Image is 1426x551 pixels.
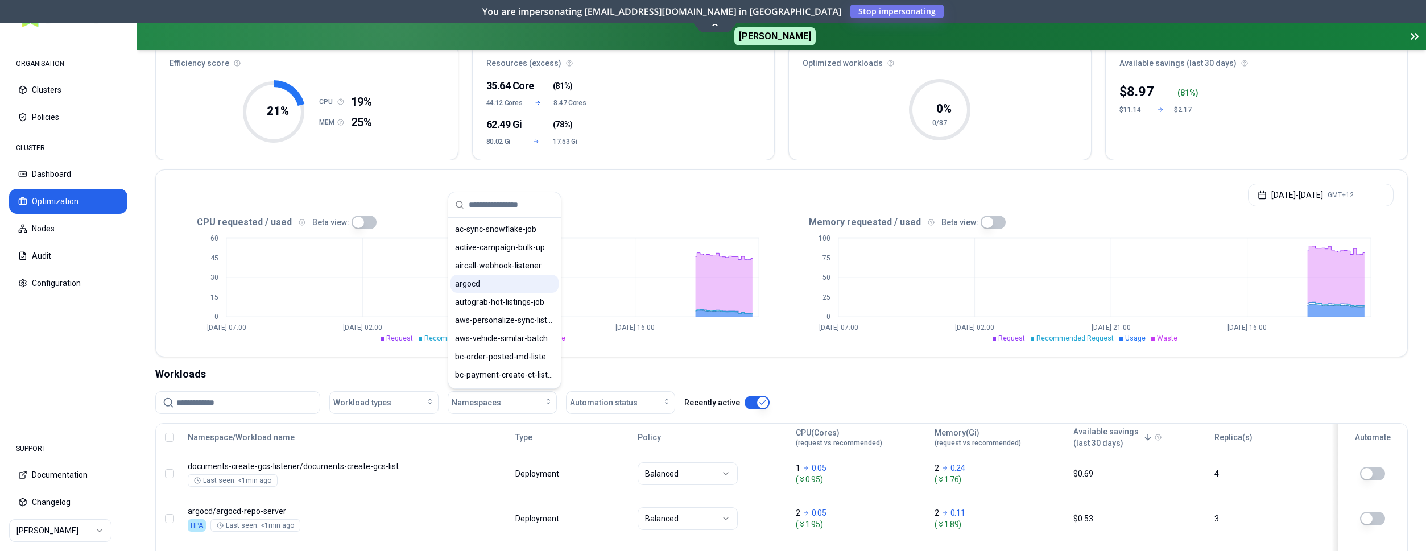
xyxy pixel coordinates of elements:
span: autograb-hot-listings-job [455,296,544,308]
span: Recommended Request [424,334,502,342]
label: Recently active [684,399,740,407]
p: 0.05 [812,507,826,519]
div: CLUSTER [9,136,127,159]
span: bc-payment-sync-ct-listener [455,387,554,399]
div: 4 [1214,468,1326,479]
button: Memory(Gi)(request vs recommended) [935,426,1021,449]
button: Workload types [329,391,439,414]
div: Deployment [515,468,561,479]
button: Namespace/Workload name [188,426,295,449]
tspan: 30 [210,274,218,281]
span: Automation status [570,397,638,408]
p: documents-create-gcs-listener [188,461,406,472]
div: Deployment [515,513,561,524]
span: ( 1.95 ) [796,519,924,530]
span: GMT+12 [1328,190,1354,200]
div: SUPPORT [9,437,127,460]
span: ( ) [553,80,573,92]
button: This workload cannot be automated, because HPA is applied or managed by Gitops. [1360,512,1385,525]
span: Workload types [333,397,391,408]
span: (request vs recommended) [796,438,882,448]
span: Recommended Request [1036,334,1114,342]
span: Request [386,334,413,342]
span: argocd [455,278,480,289]
label: Beta view: [941,218,978,226]
span: 17.53 Gi [553,137,586,146]
p: 0.24 [950,462,965,474]
span: aircall-webhook-listener [455,260,542,271]
h1: CPU [319,97,337,106]
span: (request vs recommended) [935,438,1021,448]
span: 44.12 Cores [486,98,523,107]
p: 1 [796,462,800,474]
div: $0.69 [1073,468,1204,479]
p: 81 [1180,87,1189,98]
span: 78% [555,119,570,130]
tspan: 15 [210,293,218,301]
button: Type [515,426,532,449]
button: Dashboard [9,161,127,187]
div: $0.53 [1073,513,1204,524]
div: $2.17 [1174,105,1201,114]
div: Efficiency score [156,44,458,76]
span: aws-vehicle-similar-batch-job [455,333,554,344]
span: active-campaign-bulk-update-listener [455,242,554,253]
div: HPA is enabled on both CPU and Memory, this workload cannot be optimised. [188,519,206,532]
div: $ [1119,82,1154,101]
tspan: [DATE] 16:00 [615,324,655,332]
button: Available savings(last 30 days) [1073,426,1152,449]
div: CPU requested / used [170,216,782,229]
button: Optimization [9,189,127,214]
tspan: 45 [210,254,218,262]
span: 81% [555,80,570,92]
tspan: [DATE] 02:00 [343,324,382,332]
span: 8.47 Cores [553,98,586,107]
div: 3 [1214,513,1326,524]
div: Optimized workloads [789,44,1091,76]
p: 0.05 [812,462,826,474]
tspan: [DATE] 07:00 [819,324,858,332]
span: [PERSON_NAME] [734,27,816,45]
button: Automation status [566,391,675,414]
span: Namespaces [452,397,501,408]
div: Policy [638,432,786,443]
span: ( 0.95 ) [796,474,924,485]
div: Automate [1344,432,1402,443]
span: ( 1.89 ) [935,519,1063,530]
span: 25% [351,114,372,130]
span: ( 1.76 ) [935,474,1063,485]
span: Usage [1125,334,1146,342]
p: 8.97 [1127,82,1154,101]
div: Memory(Gi) [935,427,1021,448]
p: argocd-repo-server [188,506,406,517]
tspan: 25 [822,293,830,301]
div: $11.14 [1119,105,1147,114]
div: 62.49 Gi [486,117,520,132]
tspan: [DATE] 07:00 [207,324,246,332]
h1: MEM [319,118,337,127]
tspan: [DATE] 02:00 [955,324,994,332]
tspan: 60 [210,234,218,242]
div: Memory requested / used [782,216,1394,229]
tspan: 0 [214,313,218,321]
p: 2 [935,507,939,519]
span: ( ) [553,119,573,130]
button: CPU(Cores)(request vs recommended) [796,426,882,449]
tspan: 21 % [266,104,288,118]
p: 2 [935,462,939,474]
tspan: 100 [819,234,830,242]
div: ( %) [1177,87,1201,98]
button: [DATE]-[DATE]GMT+12 [1248,184,1394,206]
div: Suggestions [448,218,561,388]
tspan: 0/87 [932,119,947,127]
button: Changelog [9,490,127,515]
tspan: [DATE] 21:00 [1092,324,1131,332]
span: Request [998,334,1025,342]
div: Available savings (last 30 days) [1106,44,1408,76]
p: 2 [796,507,800,519]
button: Documentation [9,462,127,487]
button: Namespaces [448,391,557,414]
div: Last seen: <1min ago [217,521,294,530]
div: ORGANISATION [9,52,127,75]
tspan: [DATE] 16:00 [1227,324,1267,332]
